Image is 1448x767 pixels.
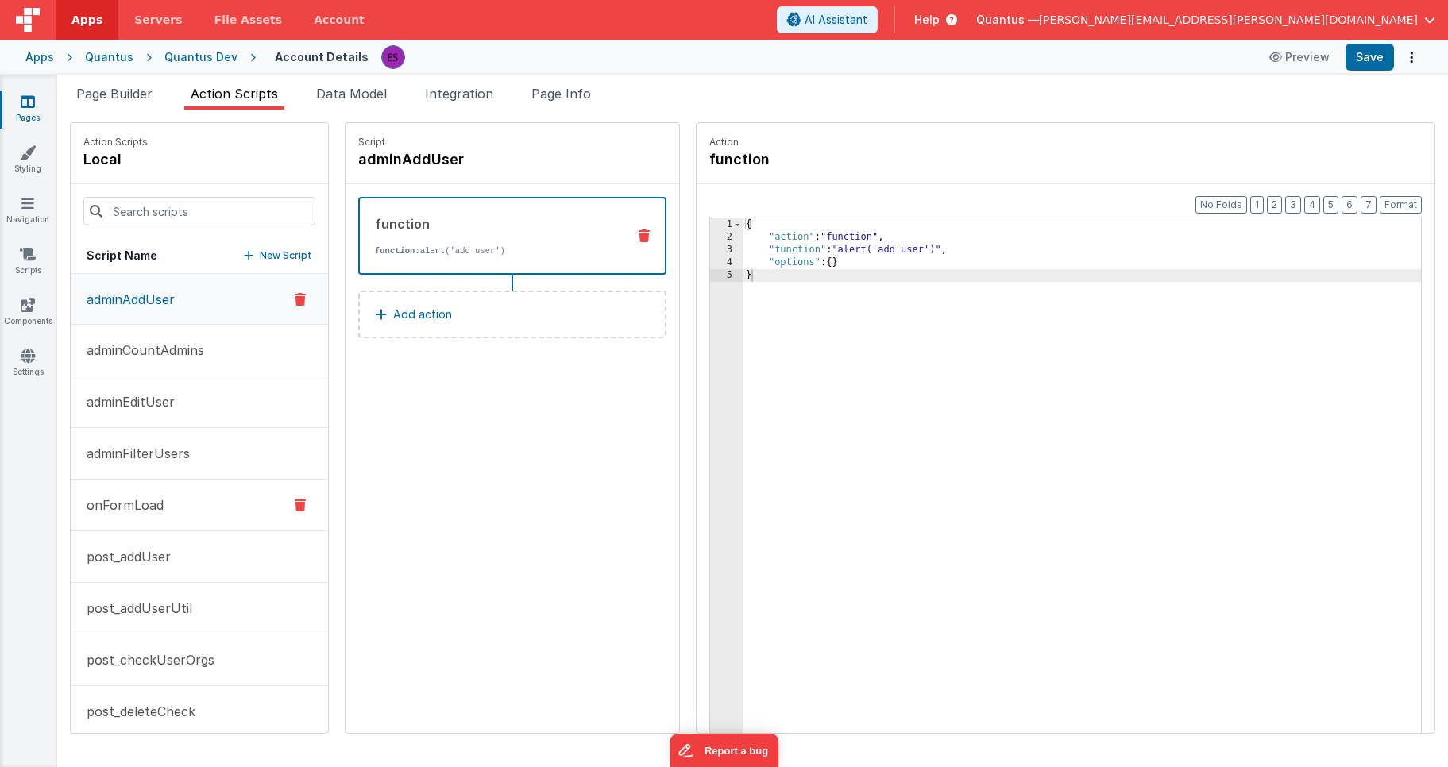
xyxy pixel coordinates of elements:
[71,274,328,325] button: adminAddUser
[976,12,1039,28] span: Quantus —
[164,49,237,65] div: Quantus Dev
[358,148,597,171] h4: adminAddUser
[1250,196,1264,214] button: 1
[382,46,404,68] img: 2445f8d87038429357ee99e9bdfcd63a
[375,214,614,233] div: function
[531,86,591,102] span: Page Info
[1400,46,1423,68] button: Options
[358,291,666,338] button: Add action
[83,197,315,225] input: Search scripts
[976,12,1435,28] button: Quantus — [PERSON_NAME][EMAIL_ADDRESS][PERSON_NAME][DOMAIN_NAME]
[83,148,148,171] h4: local
[710,218,743,231] div: 1
[275,51,369,63] h4: Account Details
[1346,44,1394,71] button: Save
[1285,196,1301,214] button: 3
[375,245,614,257] p: alert('add user')
[1304,196,1320,214] button: 4
[71,428,328,480] button: adminFilterUsers
[71,531,328,583] button: post_addUser
[77,341,204,360] p: adminCountAdmins
[805,12,867,28] span: AI Assistant
[134,12,182,28] span: Servers
[316,86,387,102] span: Data Model
[77,444,190,463] p: adminFilterUsers
[1260,44,1339,70] button: Preview
[1342,196,1357,214] button: 6
[1267,196,1282,214] button: 2
[670,734,778,767] iframe: Marker.io feedback button
[710,269,743,282] div: 5
[77,495,164,515] p: onFormLoad
[76,86,153,102] span: Page Builder
[709,148,948,171] h4: function
[1323,196,1338,214] button: 5
[710,244,743,256] div: 3
[709,136,1422,148] p: Action
[77,392,175,411] p: adminEditUser
[71,583,328,634] button: post_addUserUtil
[777,6,878,33] button: AI Assistant
[85,49,133,65] div: Quantus
[710,256,743,269] div: 4
[214,12,283,28] span: File Assets
[77,547,171,566] p: post_addUser
[1361,196,1377,214] button: 7
[77,599,192,618] p: post_addUserUtil
[77,290,175,309] p: adminAddUser
[87,248,157,264] h5: Script Name
[71,686,328,738] button: post_deleteCheck
[77,650,214,669] p: post_checkUserOrgs
[244,248,312,264] button: New Script
[425,86,493,102] span: Integration
[71,634,328,686] button: post_checkUserOrgs
[1039,12,1418,28] span: [PERSON_NAME][EMAIL_ADDRESS][PERSON_NAME][DOMAIN_NAME]
[71,376,328,428] button: adminEditUser
[393,305,452,324] p: Add action
[191,86,278,102] span: Action Scripts
[71,480,328,531] button: onFormLoad
[1195,196,1247,214] button: No Folds
[77,702,195,721] p: post_deleteCheck
[710,231,743,244] div: 2
[83,136,148,148] p: Action Scripts
[1380,196,1422,214] button: Format
[25,49,54,65] div: Apps
[71,12,102,28] span: Apps
[375,246,420,256] strong: function:
[358,136,666,148] p: Script
[914,12,940,28] span: Help
[71,325,328,376] button: adminCountAdmins
[260,248,312,264] p: New Script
